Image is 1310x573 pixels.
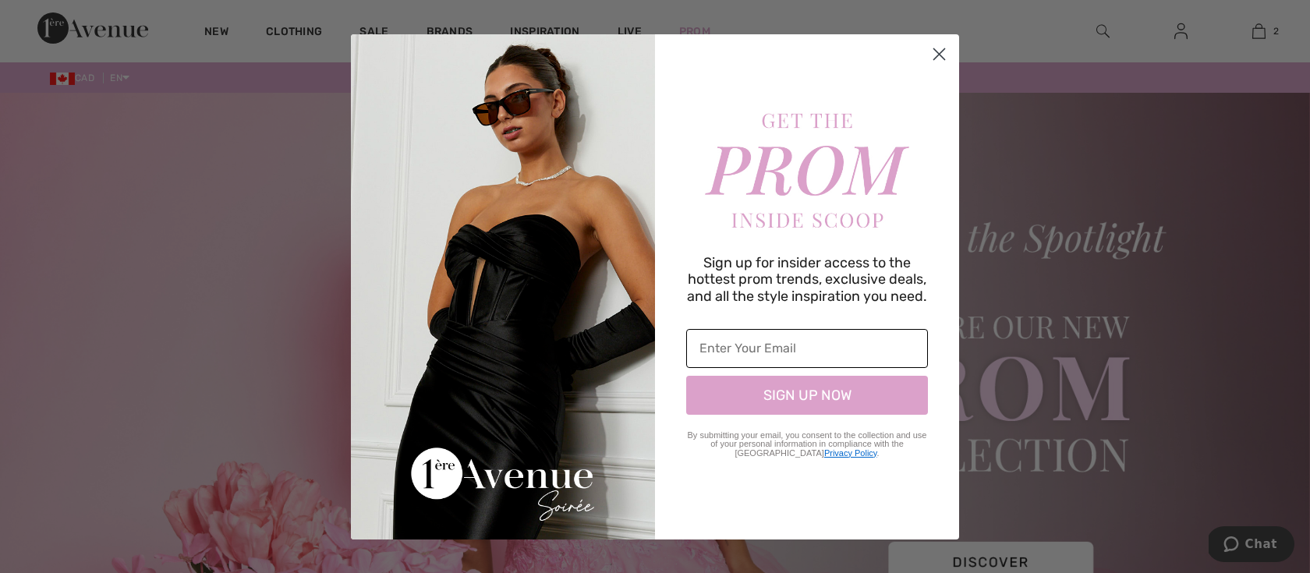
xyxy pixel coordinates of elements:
[37,11,69,25] span: Chat
[824,448,877,458] a: Privacy Policy
[671,108,944,232] img: Get the prom inside scoop
[687,254,927,305] span: Sign up for insider access to the hottest prom trends, exclusive deals, and all the style inspira...
[686,376,928,415] button: SIGN UP NOW
[686,329,928,368] input: Enter Your Email
[688,430,927,458] span: By submitting your email, you consent to the collection and use of your personal information in c...
[351,34,655,539] img: Get the prom inside scoop
[926,41,953,68] button: Close dialog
